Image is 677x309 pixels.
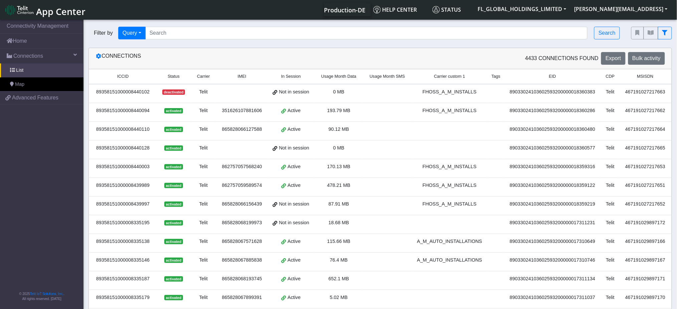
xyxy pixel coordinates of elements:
div: 89358151000008335179 [93,294,153,301]
span: 76.4 MB [330,257,348,263]
img: knowledge.svg [373,6,381,13]
div: 865828068193745 [220,275,263,283]
div: 865828067885838 [220,257,263,264]
div: A_M_AUTO_INSTALLATIONS [416,257,484,264]
div: 865828068199973 [220,219,263,227]
span: Telit [606,295,615,300]
button: FL_GLOBAL_HOLDINGS_LIMITED [474,3,570,15]
span: activated [164,276,183,282]
div: FHOSS_A_M_INSTALLS [416,201,484,208]
span: 18.68 MB [329,220,349,225]
span: activated [164,239,183,244]
span: activated [164,202,183,207]
span: activated [164,183,183,188]
div: Telit [194,257,212,264]
span: 478.21 MB [327,183,351,188]
button: Bulk activity [628,52,665,65]
div: FHOSS_A_M_INSTALLS [416,88,484,96]
span: 5.02 MB [330,295,348,300]
div: Telit [194,107,212,114]
div: 89033024103602593200000018360577 [508,144,597,152]
div: Telit [194,238,212,245]
div: 467191027217663 [624,88,667,96]
div: FHOSS_A_M_INSTALLS [416,163,484,171]
span: Active [288,294,301,301]
span: Active [288,126,301,133]
div: 865828066127588 [220,126,263,133]
span: Telit [606,145,615,150]
span: Not in session [279,201,309,208]
span: Telit [606,126,615,132]
span: ICCID [117,73,129,80]
span: 652.1 MB [329,276,349,281]
span: Telit [606,220,615,225]
div: 89033024103602593200000017311231 [508,219,597,227]
div: 89033024103602593200000017310746 [508,257,597,264]
a: Help center [371,3,430,16]
span: activated [164,295,183,300]
button: [PERSON_NAME][EMAIL_ADDRESS] [570,3,672,15]
span: Help center [373,6,417,13]
a: Your current platform instance [324,3,365,16]
span: activated [164,164,183,170]
div: 89033024103602593200000018359122 [508,182,597,189]
span: Carrier custom 1 [434,73,465,80]
div: 467191027217665 [624,144,667,152]
div: 467191029897172 [624,219,667,227]
div: 89358151000008439989 [93,182,153,189]
span: Active [288,257,301,264]
div: Telit [194,201,212,208]
span: Not in session [279,219,309,227]
span: Telit [606,108,615,113]
span: IMEI [238,73,246,80]
div: 89358151000008335195 [93,219,153,227]
div: 467191027217664 [624,126,667,133]
span: Map [15,81,24,88]
div: Telit [194,144,212,152]
div: A_M_AUTO_INSTALLATIONS [416,238,484,245]
span: 170.13 MB [327,164,351,169]
div: Telit [194,219,212,227]
input: Search... [145,27,588,39]
div: 89033024103602593200000018359219 [508,201,597,208]
span: activated [164,145,183,151]
div: FHOSS_A_M_INSTALLS [416,182,484,189]
div: 467191029897167 [624,257,667,264]
div: 467191029897170 [624,294,667,301]
span: 87.91 MB [329,201,349,207]
div: 467191027217662 [624,107,667,114]
span: Not in session [279,144,309,152]
div: Connections [91,52,380,65]
div: 89358151000008440102 [93,88,153,96]
div: 351626107881606 [220,107,263,114]
span: 0 MB [333,145,345,150]
span: activated [164,258,183,263]
div: 89033024103602593200000018360383 [508,88,597,96]
div: 89358151000008440128 [93,144,153,152]
div: 865828067899391 [220,294,263,301]
div: 89358151000008335146 [93,257,153,264]
div: Telit [194,294,212,301]
div: 467191027217653 [624,163,667,171]
span: Telit [606,89,615,94]
div: fitlers menu [631,27,672,39]
span: Export [606,55,621,61]
div: 467191027217651 [624,182,667,189]
button: Query [118,27,146,39]
div: 467191027217652 [624,201,667,208]
div: 89358151000008335138 [93,238,153,245]
span: Active [288,182,301,189]
img: status.svg [433,6,440,13]
span: CDP [606,73,615,80]
div: 865828067571628 [220,238,263,245]
div: 89033024103602593200000018360480 [508,126,597,133]
span: In Session [281,73,301,80]
span: Telit [606,183,615,188]
div: 862757059589574 [220,182,263,189]
span: 115.66 MB [327,239,351,244]
button: Search [594,27,620,39]
a: Telit IoT Solutions, Inc. [30,292,63,296]
span: 90.12 MB [329,126,349,132]
span: Active [288,163,301,171]
span: Usage Month SMS [370,73,405,80]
